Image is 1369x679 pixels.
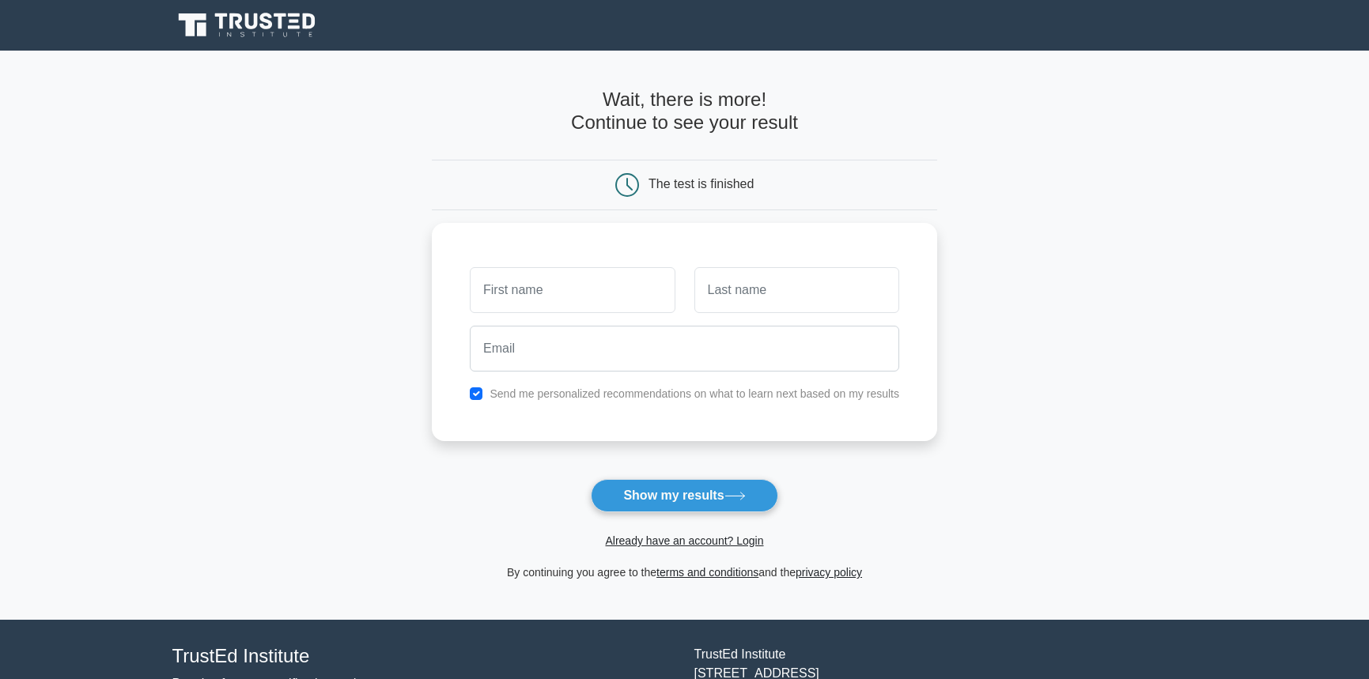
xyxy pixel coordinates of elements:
div: The test is finished [649,177,754,190]
label: Send me personalized recommendations on what to learn next based on my results [490,387,899,400]
a: Already have an account? Login [605,534,763,547]
input: Email [470,326,899,372]
input: Last name [694,267,899,313]
a: privacy policy [796,566,862,579]
div: By continuing you agree to the and the [422,563,947,582]
h4: TrustEd Institute [172,645,675,668]
button: Show my results [591,479,777,512]
h4: Wait, there is more! Continue to see your result [432,89,937,134]
a: terms and conditions [656,566,758,579]
input: First name [470,267,675,313]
